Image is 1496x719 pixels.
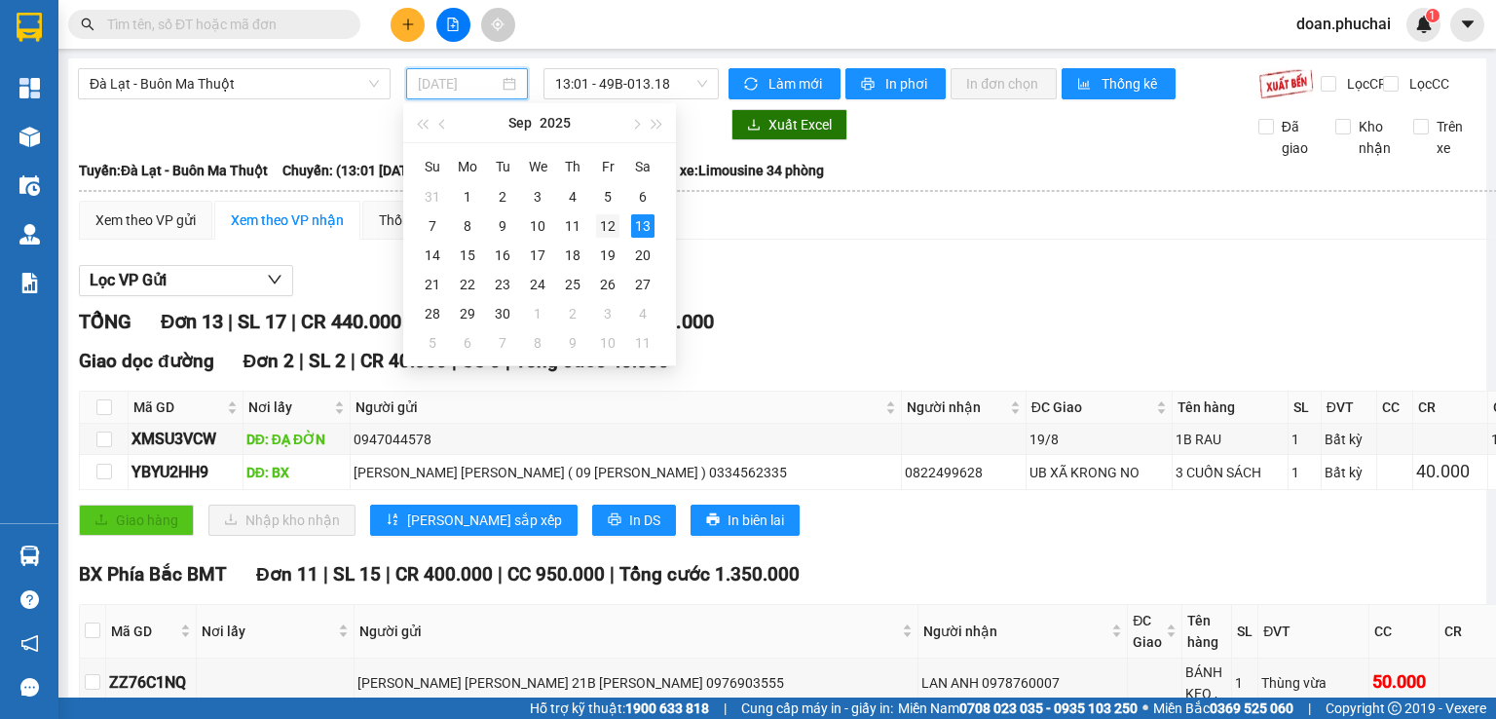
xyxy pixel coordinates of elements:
span: download [747,118,761,133]
div: 2 [491,185,514,208]
div: 1 [1291,429,1318,450]
td: 2025-09-28 [415,299,450,328]
button: downloadXuất Excel [731,109,847,140]
img: icon-new-feature [1415,16,1433,33]
div: 40.000 [1416,458,1485,485]
span: caret-down [1459,16,1477,33]
span: | [724,698,727,719]
span: Người nhận [923,621,1107,642]
div: 7 [491,331,514,355]
span: CC 950.000 [507,563,605,586]
span: search [81,18,94,31]
span: | [291,310,296,333]
td: 2025-09-07 [415,211,450,241]
span: down [267,272,282,287]
th: Mo [450,151,485,182]
div: Xem theo VP nhận [231,209,344,231]
span: Lọc VP Gửi [90,268,167,292]
td: 2025-09-15 [450,241,485,270]
td: 2025-10-10 [590,328,625,358]
strong: 0708 023 035 - 0935 103 250 [959,700,1138,716]
div: 1 [1291,462,1318,483]
b: Tuyến: Đà Lạt - Buôn Ma Thuột [79,163,268,178]
span: Miền Nam [898,698,1138,719]
td: 2025-09-12 [590,211,625,241]
span: Mã GD [111,621,176,642]
span: Nơi lấy [248,397,331,418]
span: SL 17 [238,310,286,333]
span: | [1308,698,1311,719]
div: 3 [526,185,549,208]
div: Bất kỳ [1325,462,1374,483]
td: 2025-09-08 [450,211,485,241]
button: In đơn chọn [951,68,1057,99]
span: Cung cấp máy in - giấy in: [741,698,893,719]
td: 2025-09-26 [590,270,625,299]
td: 2025-09-06 [625,182,660,211]
button: uploadGiao hàng [79,505,194,536]
td: 2025-09-09 [485,211,520,241]
div: 30 [491,302,514,325]
th: CC [1377,392,1412,424]
div: Thùng vừa [1261,672,1365,694]
img: warehouse-icon [19,127,40,147]
span: | [323,563,328,586]
span: printer [706,512,720,528]
div: 22 [456,273,479,296]
button: printerIn biên lai [691,505,800,536]
div: 3 [596,302,619,325]
span: file-add [446,18,460,31]
div: Bất kỳ [1325,429,1374,450]
td: 2025-09-01 [450,182,485,211]
div: 0947044578 [354,429,898,450]
div: 5 [421,331,444,355]
div: 15 [456,244,479,267]
td: 2025-09-24 [520,270,555,299]
div: 0822499628 [905,462,1023,483]
div: ZZ76C1NQ [109,670,193,695]
td: 2025-09-16 [485,241,520,270]
button: Sep [508,103,532,142]
span: sync [744,77,761,93]
span: printer [861,77,878,93]
th: SL [1232,605,1258,659]
div: 1 [1235,672,1254,694]
button: 2025 [540,103,571,142]
span: In biên lai [728,510,784,531]
div: Xem theo VP gửi [95,209,196,231]
div: 27 [631,273,654,296]
span: | [386,563,391,586]
button: printerIn phơi [845,68,946,99]
button: printerIn DS [592,505,676,536]
th: CC [1369,605,1440,659]
td: 2025-09-11 [555,211,590,241]
td: 2025-10-02 [555,299,590,328]
td: 2025-09-17 [520,241,555,270]
span: Đơn 13 [161,310,223,333]
div: Thống kê [379,209,434,231]
span: bar-chart [1077,77,1094,93]
button: caret-down [1450,8,1484,42]
div: 19/8 [1029,429,1169,450]
img: dashboard-icon [19,78,40,98]
td: 2025-09-10 [520,211,555,241]
span: 1 [1429,9,1436,22]
td: YBYU2HH9 [129,455,243,489]
th: Fr [590,151,625,182]
span: CR 440.000 [301,310,401,333]
div: 4 [561,185,584,208]
div: 6 [631,185,654,208]
img: solution-icon [19,273,40,293]
span: Người nhận [907,397,1006,418]
button: plus [391,8,425,42]
th: CR [1413,392,1489,424]
div: YBYU2HH9 [131,460,240,484]
td: 2025-10-06 [450,328,485,358]
div: 9 [491,214,514,238]
input: Tìm tên, số ĐT hoặc mã đơn [107,14,337,35]
th: Tên hàng [1173,392,1289,424]
td: 2025-10-08 [520,328,555,358]
strong: 1900 633 818 [625,700,709,716]
span: CR 400.000 [395,563,493,586]
span: BX Phía Bắc BMT [79,563,227,586]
